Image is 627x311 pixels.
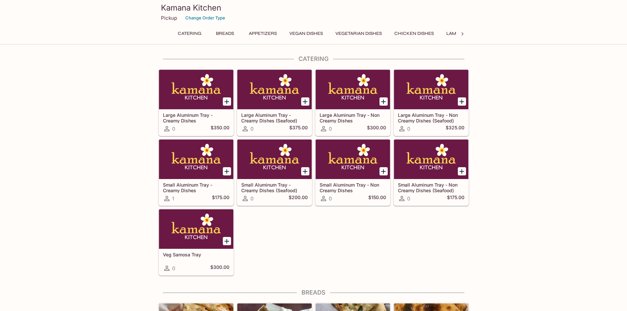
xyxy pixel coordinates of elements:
[241,112,308,123] h5: Large Aluminum Tray - Creamy Dishes (Seafood)
[329,195,332,202] span: 0
[315,69,390,136] a: Large Aluminum Tray - Non Creamy Dishes0$300.00
[182,13,228,23] button: Change Order Type
[172,265,175,272] span: 0
[407,126,410,132] span: 0
[159,139,234,206] a: Small Aluminum Tray - Creamy Dishes1$175.00
[332,29,385,38] button: Vegetarian Dishes
[223,167,231,175] button: Add Small Aluminum Tray - Creamy Dishes
[159,140,233,179] div: Small Aluminum Tray - Creamy Dishes
[368,194,386,202] h5: $150.00
[237,70,312,109] div: Large Aluminum Tray - Creamy Dishes (Seafood)
[159,209,234,275] a: Veg Samosa Tray0$300.00
[159,209,233,249] div: Veg Samosa Tray
[407,195,410,202] span: 0
[161,3,466,13] h3: Kamana Kitchen
[289,194,308,202] h5: $200.00
[245,29,280,38] button: Appetizers
[172,195,174,202] span: 1
[237,139,312,206] a: Small Aluminum Tray - Creamy Dishes (Seafood)0$200.00
[163,112,229,123] h5: Large Aluminum Tray - Creamy Dishes
[301,97,309,106] button: Add Large Aluminum Tray - Creamy Dishes (Seafood)
[237,140,312,179] div: Small Aluminum Tray - Creamy Dishes (Seafood)
[159,69,234,136] a: Large Aluminum Tray - Creamy Dishes0$350.00
[223,237,231,245] button: Add Veg Samosa Tray
[250,126,253,132] span: 0
[223,97,231,106] button: Add Large Aluminum Tray - Creamy Dishes
[316,140,390,179] div: Small Aluminum Tray - Non Creamy Dishes
[394,139,469,206] a: Small Aluminum Tray - Non Creamy Dishes (Seafood)0$175.00
[159,70,233,109] div: Large Aluminum Tray - Creamy Dishes
[394,140,468,179] div: Small Aluminum Tray - Non Creamy Dishes (Seafood)
[329,126,332,132] span: 0
[458,97,466,106] button: Add Large Aluminum Tray - Non Creamy Dishes (Seafood)
[398,112,464,123] h5: Large Aluminum Tray - Non Creamy Dishes (Seafood)
[289,125,308,133] h5: $375.00
[379,167,388,175] button: Add Small Aluminum Tray - Non Creamy Dishes
[315,139,390,206] a: Small Aluminum Tray - Non Creamy Dishes0$150.00
[163,182,229,193] h5: Small Aluminum Tray - Creamy Dishes
[443,29,480,38] button: Lamb Dishes
[301,167,309,175] button: Add Small Aluminum Tray - Creamy Dishes (Seafood)
[320,182,386,193] h5: Small Aluminum Tray - Non Creamy Dishes
[394,70,468,109] div: Large Aluminum Tray - Non Creamy Dishes (Seafood)
[210,29,240,38] button: Breads
[394,69,469,136] a: Large Aluminum Tray - Non Creamy Dishes (Seafood)0$325.00
[320,112,386,123] h5: Large Aluminum Tray - Non Creamy Dishes
[447,194,464,202] h5: $175.00
[237,69,312,136] a: Large Aluminum Tray - Creamy Dishes (Seafood)0$375.00
[174,29,205,38] button: Catering
[161,15,177,21] p: Pickup
[446,125,464,133] h5: $325.00
[250,195,253,202] span: 0
[158,289,469,296] h4: Breads
[316,70,390,109] div: Large Aluminum Tray - Non Creamy Dishes
[212,194,229,202] h5: $175.00
[210,264,229,272] h5: $300.00
[286,29,327,38] button: Vegan Dishes
[211,125,229,133] h5: $350.00
[367,125,386,133] h5: $300.00
[158,55,469,63] h4: Catering
[391,29,437,38] button: Chicken Dishes
[398,182,464,193] h5: Small Aluminum Tray - Non Creamy Dishes (Seafood)
[241,182,308,193] h5: Small Aluminum Tray - Creamy Dishes (Seafood)
[458,167,466,175] button: Add Small Aluminum Tray - Non Creamy Dishes (Seafood)
[379,97,388,106] button: Add Large Aluminum Tray - Non Creamy Dishes
[163,252,229,257] h5: Veg Samosa Tray
[172,126,175,132] span: 0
